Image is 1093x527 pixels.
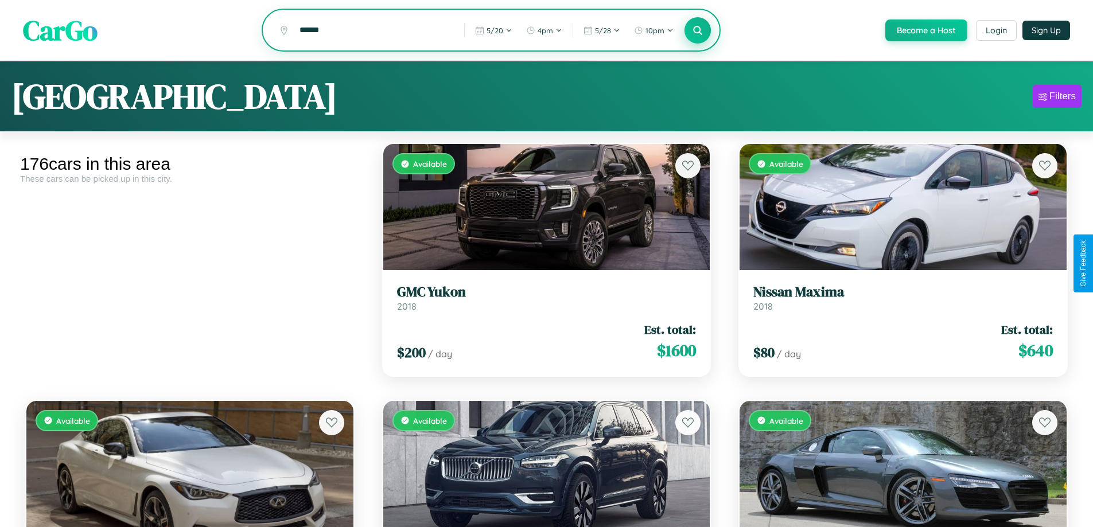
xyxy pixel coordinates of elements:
[1079,240,1087,287] div: Give Feedback
[753,284,1053,300] h3: Nissan Maxima
[487,26,503,35] span: 5 / 20
[769,159,803,169] span: Available
[1033,85,1082,108] button: Filters
[1018,339,1053,362] span: $ 640
[578,21,626,40] button: 5/28
[397,300,417,312] span: 2018
[413,416,447,425] span: Available
[644,321,696,338] span: Est. total:
[469,21,518,40] button: 5/20
[976,20,1017,41] button: Login
[20,174,360,184] div: These cars can be picked up in this city.
[885,19,967,41] button: Become a Host
[753,300,773,312] span: 2018
[657,339,696,362] span: $ 1600
[520,21,568,40] button: 4pm
[595,26,611,35] span: 5 / 28
[397,284,697,300] h3: GMC Yukon
[56,416,90,425] span: Available
[397,343,426,362] span: $ 200
[11,73,337,120] h1: [GEOGRAPHIC_DATA]
[413,159,447,169] span: Available
[397,284,697,312] a: GMC Yukon2018
[753,343,775,362] span: $ 80
[428,348,452,360] span: / day
[23,11,98,49] span: CarGo
[1022,21,1070,40] button: Sign Up
[753,284,1053,312] a: Nissan Maxima2018
[1001,321,1053,338] span: Est. total:
[538,26,553,35] span: 4pm
[1049,91,1076,102] div: Filters
[777,348,801,360] span: / day
[20,154,360,174] div: 176 cars in this area
[645,26,664,35] span: 10pm
[769,416,803,425] span: Available
[628,21,679,40] button: 10pm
